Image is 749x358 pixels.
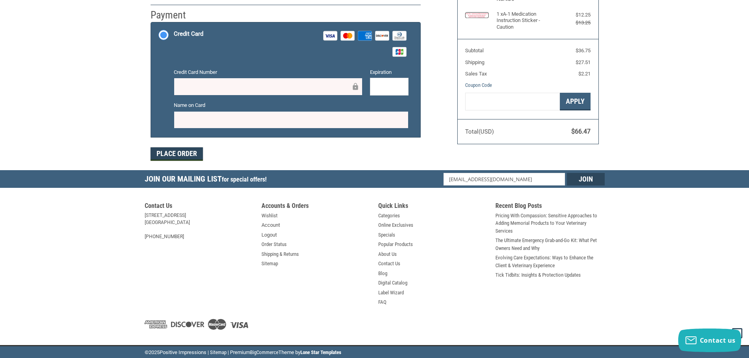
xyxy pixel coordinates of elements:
[151,9,197,22] h2: Payment
[145,349,206,355] span: © Positive Impressions
[145,170,271,190] h5: Join Our Mailing List
[465,93,560,110] input: Gift Certificate or Coupon Code
[465,128,494,135] span: Total (USD)
[465,82,492,88] a: Coupon Code
[300,349,341,355] a: Lone Star Templates
[495,212,605,235] a: Pricing With Compassion: Sensitive Approaches to Adding Memorial Products to Your Veterinary Serv...
[149,349,160,355] span: 2025
[261,241,287,248] a: Order Status
[378,279,407,287] a: Digital Catalog
[378,212,400,220] a: Categories
[261,212,278,220] a: Wishlist
[378,298,386,306] a: FAQ
[444,173,565,185] input: Email
[261,231,277,239] a: Logout
[378,289,404,297] a: Label Wizard
[145,202,254,212] h5: Contact Us
[174,68,363,76] label: Credit Card Number
[571,128,591,135] span: $66.47
[495,202,605,212] h5: Recent Blog Posts
[145,212,254,240] address: [STREET_ADDRESS] [GEOGRAPHIC_DATA] [PHONE_NUMBER]
[261,221,280,229] a: Account
[465,48,484,53] span: Subtotal
[208,349,226,355] a: | Sitemap
[578,71,591,77] span: $2.21
[151,147,203,161] button: Place Order
[222,176,267,183] span: for special offers!
[495,271,581,279] a: Tick Tidbits: Insights & Protection Updates
[261,202,371,212] h5: Accounts & Orders
[261,260,278,268] a: Sitemap
[559,11,591,19] div: $12.25
[378,241,413,248] a: Popular Products
[576,59,591,65] span: $27.51
[378,202,488,212] h5: Quick Links
[378,221,413,229] a: Online Exclusives
[370,68,409,76] label: Expiration
[250,349,278,355] a: BigCommerce
[174,28,203,40] div: Credit Card
[700,336,736,345] span: Contact us
[465,59,484,65] span: Shipping
[378,250,397,258] a: About Us
[465,71,487,77] span: Sales Tax
[497,11,558,30] h4: 1 x A-1 Medication Instruction Sticker - Caution
[576,48,591,53] span: $36.75
[559,19,591,27] div: $13.25
[678,329,741,352] button: Contact us
[378,260,400,268] a: Contact Us
[261,250,299,258] a: Shipping & Returns
[495,237,605,252] a: The Ultimate Emergency Grab-and-Go Kit: What Pet Owners Need and Why
[174,101,409,109] label: Name on Card
[567,173,605,185] input: Join
[560,93,591,110] button: Apply
[378,231,395,239] a: Specials
[378,270,387,277] a: Blog
[495,254,605,269] a: Evolving Care Expectations: Ways to Enhance the Client & Veterinary Experience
